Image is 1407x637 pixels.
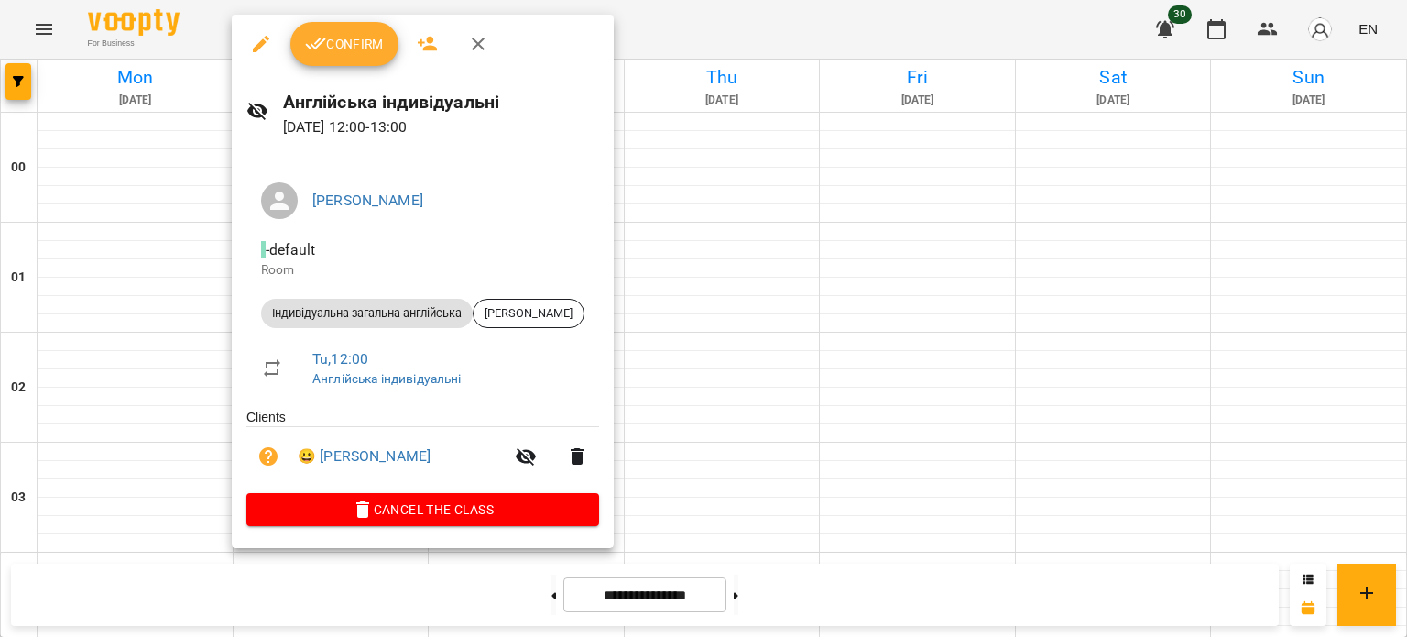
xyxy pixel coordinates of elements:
a: Англійська індивідуальні [312,371,462,386]
span: - default [261,241,319,258]
p: [DATE] 12:00 - 13:00 [283,116,599,138]
button: Unpaid. Bill the attendance? [246,434,290,478]
h6: Англійська індивідуальні [283,88,599,116]
ul: Clients [246,408,599,493]
div: [PERSON_NAME] [473,299,584,328]
a: Tu , 12:00 [312,350,368,368]
a: 😀 [PERSON_NAME] [298,445,431,467]
span: Confirm [305,33,384,55]
a: [PERSON_NAME] [312,192,423,209]
span: [PERSON_NAME] [474,305,584,322]
button: Cancel the class [246,493,599,526]
span: Cancel the class [261,499,584,521]
span: Індивідуальна загальна англійська [261,305,473,322]
p: Room [261,261,584,280]
button: Confirm [290,22,398,66]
